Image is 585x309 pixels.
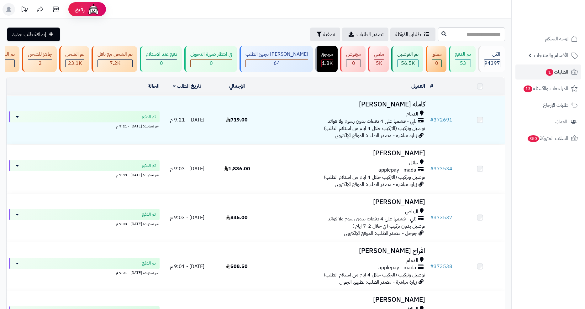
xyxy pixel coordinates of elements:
[146,60,177,67] div: 0
[226,214,248,221] span: 845.00
[246,60,308,67] div: 64
[264,198,425,206] h3: [PERSON_NAME]
[390,46,424,72] a: تم التوصيل 56.5K
[455,51,471,58] div: تم الدفع
[9,220,160,227] div: اخر تحديث: [DATE] - 9:03 م
[430,116,452,124] a: #372691
[28,51,52,58] div: جاهز للشحن
[378,264,416,271] span: applepay - mada
[405,208,418,215] span: الرياض
[9,171,160,178] div: اخر تحديث: [DATE] - 9:03 م
[477,46,506,72] a: الكل94397
[352,59,355,67] span: 0
[210,59,213,67] span: 0
[264,150,425,157] h3: [PERSON_NAME]
[226,263,248,270] span: 508.50
[58,46,90,72] a: تم الشحن 23.1K
[335,181,417,188] span: زيارة مباشرة - مصدر الطلب: الموقع الإلكتروني
[342,28,388,41] a: تصدير الطلبات
[310,28,340,41] button: تصفية
[170,214,204,221] span: [DATE] - 9:03 م
[12,31,46,38] span: إضافة طلب جديد
[245,51,308,58] div: [PERSON_NAME] تجهيز الطلب
[7,28,60,41] a: إضافة طلب جديد
[545,68,568,76] span: الطلبات
[87,3,100,16] img: ai-face.png
[339,278,417,286] span: زيارة مباشرة - مصدر الطلب: تطبيق الجوال
[430,165,434,173] span: #
[66,60,84,67] div: 23110
[314,46,339,72] a: مرتجع 1.8K
[65,51,84,58] div: تم الشحن
[448,46,477,72] a: تم الدفع 53
[515,114,581,129] a: العملاء
[435,59,438,67] span: 0
[546,69,553,76] span: 1
[344,229,417,237] span: جوجل - مصدر الطلب: الموقع الإلكتروني
[160,59,163,67] span: 0
[110,59,120,67] span: 7.2K
[430,214,434,221] span: #
[432,60,441,67] div: 0
[170,263,204,270] span: [DATE] - 9:01 م
[356,31,383,38] span: تصدير الطلبات
[229,82,245,90] a: الإجمالي
[224,165,250,173] span: 1,836.00
[432,51,442,58] div: معلق
[515,98,581,113] a: طلبات الإرجاع
[543,101,568,110] span: طلبات الإرجاع
[430,263,434,270] span: #
[148,82,160,90] a: الحالة
[515,81,581,96] a: المراجعات والأسئلة13
[409,159,418,167] span: حائل
[142,114,156,120] span: تم الدفع
[322,59,333,67] span: 1.8K
[352,222,425,230] span: توصيل بدون تركيب (في خلال 2-7 ايام )
[374,51,384,58] div: ملغي
[524,85,532,92] span: 13
[430,263,452,270] a: #373538
[527,134,568,143] span: السلات المتروكة
[98,60,132,67] div: 7223
[534,51,568,60] span: الأقسام والمنتجات
[21,46,58,72] a: جاهز للشحن 2
[374,60,384,67] div: 4954
[28,60,52,67] div: 2
[75,6,85,13] span: رفيق
[17,3,32,17] a: تحديثات المنصة
[397,51,419,58] div: تم التوصيل
[406,257,418,264] span: الدمام
[390,28,435,41] a: طلباتي المُوكلة
[323,31,335,38] span: تصفية
[376,59,382,67] span: 5K
[555,117,567,126] span: العملاء
[339,46,367,72] a: مرفوض 0
[545,34,568,43] span: لوحة التحكم
[142,260,156,266] span: تم الدفع
[191,60,232,67] div: 0
[238,46,314,72] a: [PERSON_NAME] تجهيز الطلب 64
[328,215,416,223] span: تابي - قسّمها على 4 دفعات بدون رسوم ولا فوائد
[430,82,433,90] a: #
[264,101,425,108] h3: كامله [PERSON_NAME]
[324,125,425,132] span: توصيل وتركيب (التركيب خلال 4 ايام من استلام الطلب)
[335,132,417,139] span: زيارة مباشرة - مصدر الطلب: الموقع الإلكتروني
[226,116,248,124] span: 719.00
[367,46,390,72] a: ملغي 5K
[170,165,204,173] span: [DATE] - 9:03 م
[264,296,425,303] h3: [PERSON_NAME]
[68,59,82,67] span: 23.1K
[484,51,500,58] div: الكل
[173,82,201,90] a: تاريخ الطلب
[430,165,452,173] a: #373534
[455,60,471,67] div: 53
[398,60,418,67] div: 56470
[97,51,133,58] div: تم الشحن مع ناقل
[346,60,361,67] div: 0
[9,269,160,276] div: اخر تحديث: [DATE] - 9:01 م
[324,271,425,279] span: توصيل وتركيب (التركيب خلال 4 ايام من استلام الطلب)
[411,82,425,90] a: العميل
[430,116,434,124] span: #
[528,135,539,142] span: 350
[264,247,425,255] h3: افراح [PERSON_NAME]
